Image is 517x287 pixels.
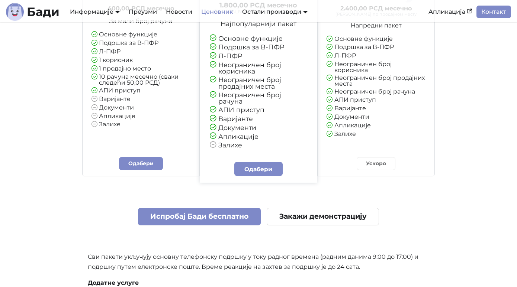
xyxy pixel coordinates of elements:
li: Залихе [327,131,426,138]
p: Сви пакети укључују основну телефонску подршку у току радног времена (радним данима 9:00 до 17:00... [88,252,429,272]
li: Неограничен број корисника [210,62,307,75]
a: Новости [161,6,197,18]
li: Основне функције [91,32,191,38]
li: Подршка за В-ПФР [91,40,191,47]
li: Варијанте [210,115,307,123]
a: ЛогоБади [6,3,60,21]
li: Апликације [210,133,307,140]
li: Подршка за В-ПФР [210,44,307,51]
li: Документи [91,105,191,111]
p: За мали број рачуна [91,18,191,24]
li: Неограничен број продајних места [327,75,426,87]
a: Остали производи [242,8,308,15]
li: Основне функције [210,35,307,42]
li: Залихе [210,142,307,149]
li: 1 продајно место [91,66,191,72]
li: Залихе [91,121,191,128]
a: Информације [70,8,120,15]
li: Варијанте [91,96,191,103]
li: Подршка за В-ПФР [327,44,426,51]
li: 1 корисник [91,57,191,64]
a: Одабери [119,157,163,170]
li: АПИ приступ [91,88,191,94]
li: Л-ПФР [91,49,191,55]
li: Л-ПФР [327,53,426,59]
h4: Додатне услуге [88,279,429,287]
a: Одабери [234,162,283,176]
li: Апликације [327,123,426,129]
a: Закажи демонстрацију [267,208,379,225]
a: Ценовник [197,6,238,18]
li: Документи [210,124,307,131]
b: Бади [27,6,60,18]
li: Неограничен број корисника [327,61,426,73]
li: 10 рачуна месечно (сваки следећи 50,00 РСД) [91,74,191,86]
li: АПИ приступ [327,97,426,104]
li: Апликације [91,113,191,120]
a: Испробај Бади бесплатно [138,208,261,225]
a: Преузми [124,6,161,18]
p: Најпопуларнији пакет [210,20,307,27]
li: Л-ПФР [210,53,307,60]
li: Документи [327,114,426,121]
li: Основне функције [327,36,426,43]
li: Неограничен број рачуна [210,92,307,105]
li: Варијанте [327,105,426,112]
a: Апликација [424,6,476,18]
img: Лого [6,3,24,21]
li: АПИ приступ [210,107,307,114]
li: Неограничен број рачуна [327,89,426,95]
li: Неограничен број продајних места [210,76,307,89]
a: Контакт [476,6,511,18]
p: Напредни пакет [327,23,426,29]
